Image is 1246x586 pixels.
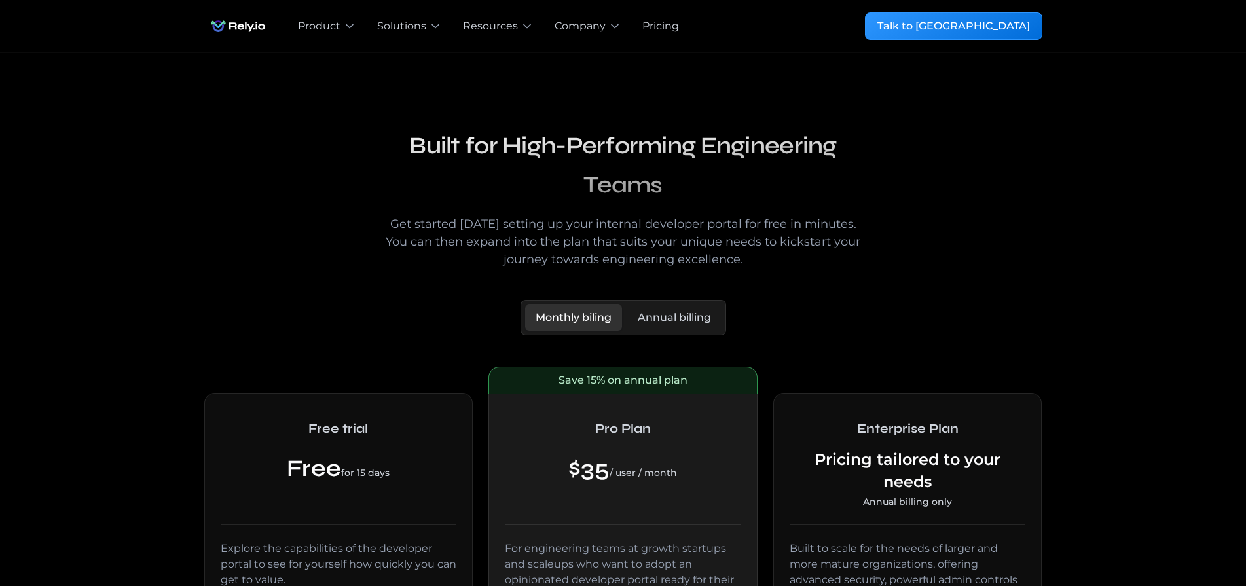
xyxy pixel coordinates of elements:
[568,454,677,485] div: $35
[204,13,272,39] a: home
[221,454,457,485] div: Free
[877,18,1030,34] div: Talk to [GEOGRAPHIC_DATA]
[505,409,741,449] h2: Pro Plan
[536,310,612,325] div: Monthly biling
[790,495,1026,509] div: Annual billing only
[610,467,677,479] span: / user / month
[204,13,272,39] img: Rely.io logo
[298,18,340,34] div: Product
[790,449,1026,492] div: Pricing tailored to your needs
[642,18,679,34] a: Pricing
[221,409,457,449] h2: Free trial
[865,12,1042,40] a: Talk to [GEOGRAPHIC_DATA]
[790,409,1026,449] h2: Enterprise Plan
[559,373,687,388] div: Save 15% on annual plan
[372,126,875,205] h2: Built for High-Performing Engineering Teams
[463,18,518,34] div: Resources
[341,467,390,479] span: for 15 days
[555,18,606,34] div: Company
[377,18,426,34] div: Solutions
[372,215,875,268] div: Get started [DATE] setting up your internal developer portal for free in minutes. You can then ex...
[638,310,711,325] div: Annual billing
